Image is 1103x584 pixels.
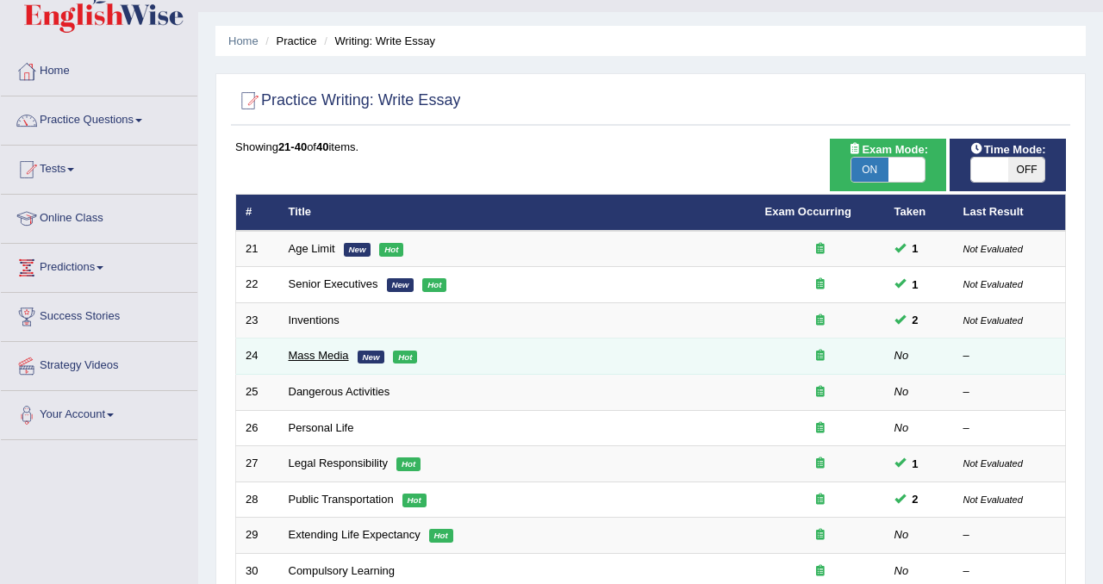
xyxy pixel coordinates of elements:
[1,146,197,189] a: Tests
[344,243,371,257] em: New
[894,385,909,398] em: No
[963,348,1056,364] div: –
[429,529,453,543] em: Hot
[765,241,876,258] div: Exam occurring question
[236,195,279,231] th: #
[1,391,197,434] a: Your Account
[906,239,925,258] span: You can still take this question
[963,279,1023,289] small: Not Evaluated
[1,96,197,140] a: Practice Questions
[765,313,876,329] div: Exam occurring question
[236,446,279,482] td: 27
[894,528,909,541] em: No
[261,33,316,49] li: Practice
[289,242,335,255] a: Age Limit
[320,33,435,49] li: Writing: Write Essay
[387,278,414,292] em: New
[235,88,460,114] h2: Practice Writing: Write Essay
[1,47,197,90] a: Home
[236,339,279,375] td: 24
[963,458,1023,469] small: Not Evaluated
[954,195,1066,231] th: Last Result
[422,278,446,292] em: Hot
[279,195,756,231] th: Title
[851,158,888,182] span: ON
[289,421,354,434] a: Personal Life
[289,457,389,469] a: Legal Responsibility
[1,195,197,238] a: Online Class
[396,457,421,471] em: Hot
[278,140,307,153] b: 21-40
[906,455,925,473] span: You can still take this question
[236,231,279,267] td: 21
[906,276,925,294] span: You can still take this question
[963,527,1056,544] div: –
[236,481,279,518] td: 28
[228,34,259,47] a: Home
[236,518,279,554] td: 29
[885,195,954,231] th: Taken
[894,564,909,577] em: No
[963,563,1056,580] div: –
[236,375,279,411] td: 25
[765,276,876,293] div: Exam occurring question
[765,384,876,401] div: Exam occurring question
[765,492,876,508] div: Exam occurring question
[906,490,925,508] span: You can still take this question
[1,244,197,287] a: Predictions
[235,139,1066,155] div: Showing of items.
[236,410,279,446] td: 26
[765,205,851,218] a: Exam Occurring
[963,494,1023,505] small: Not Evaluated
[765,563,876,580] div: Exam occurring question
[963,420,1056,437] div: –
[236,302,279,339] td: 23
[289,314,340,326] a: Inventions
[289,564,396,577] a: Compulsory Learning
[316,140,328,153] b: 40
[289,385,390,398] a: Dangerous Activities
[963,315,1023,326] small: Not Evaluated
[830,139,946,191] div: Show exams occurring in exams
[289,528,421,541] a: Extending Life Expectancy
[1,342,197,385] a: Strategy Videos
[1008,158,1045,182] span: OFF
[894,421,909,434] em: No
[963,140,1053,158] span: Time Mode:
[765,348,876,364] div: Exam occurring question
[289,349,349,362] a: Mass Media
[393,351,417,364] em: Hot
[765,527,876,544] div: Exam occurring question
[906,311,925,329] span: You can still take this question
[963,384,1056,401] div: –
[765,456,876,472] div: Exam occurring question
[765,420,876,437] div: Exam occurring question
[358,351,385,364] em: New
[289,277,378,290] a: Senior Executives
[379,243,403,257] em: Hot
[402,494,427,507] em: Hot
[236,267,279,303] td: 22
[894,349,909,362] em: No
[963,244,1023,254] small: Not Evaluated
[289,493,394,506] a: Public Transportation
[1,293,197,336] a: Success Stories
[841,140,934,158] span: Exam Mode:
